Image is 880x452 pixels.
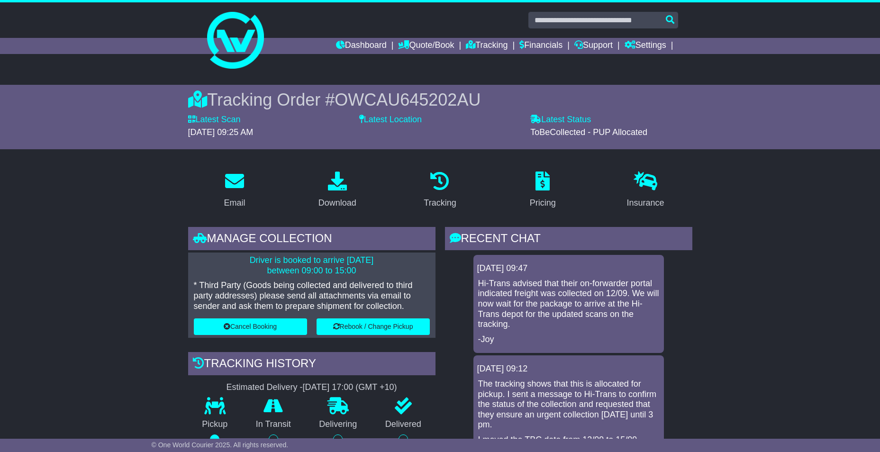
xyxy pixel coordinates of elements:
[305,419,372,430] p: Delivering
[188,115,241,125] label: Latest Scan
[194,318,307,335] button: Cancel Booking
[312,168,363,213] a: Download
[478,379,659,430] p: The tracking shows that this is allocated for pickup. I sent a message to Hi-Trans to confirm the...
[188,127,254,137] span: [DATE] 09:25 AM
[524,168,562,213] a: Pricing
[317,318,430,335] button: Rebook / Change Pickup
[530,115,591,125] label: Latest Status
[152,441,289,449] span: © One World Courier 2025. All rights reserved.
[445,227,692,253] div: RECENT CHAT
[627,197,664,209] div: Insurance
[478,334,659,345] p: -Joy
[477,263,660,274] div: [DATE] 09:47
[188,382,435,393] div: Estimated Delivery -
[224,197,245,209] div: Email
[336,38,387,54] a: Dashboard
[218,168,251,213] a: Email
[466,38,508,54] a: Tracking
[477,364,660,374] div: [DATE] 09:12
[318,197,356,209] div: Download
[242,419,305,430] p: In Transit
[359,115,422,125] label: Latest Location
[194,280,430,311] p: * Third Party (Goods being collected and delivered to third party addresses) please send all atta...
[424,197,456,209] div: Tracking
[530,197,556,209] div: Pricing
[371,419,435,430] p: Delivered
[194,255,430,276] p: Driver is booked to arrive [DATE] between 09:00 to 15:00
[530,127,647,137] span: ToBeCollected - PUP Allocated
[188,90,692,110] div: Tracking Order #
[519,38,562,54] a: Financials
[188,227,435,253] div: Manage collection
[574,38,613,54] a: Support
[335,90,481,109] span: OWCAU645202AU
[625,38,666,54] a: Settings
[417,168,462,213] a: Tracking
[478,435,659,445] p: I moved the TBC date from 12/09 to 15/09.
[621,168,671,213] a: Insurance
[398,38,454,54] a: Quote/Book
[303,382,397,393] div: [DATE] 17:00 (GMT +10)
[188,419,242,430] p: Pickup
[478,279,659,330] p: Hi-Trans advised that their on-forwarder portal indicated freight was collected on 12/09. We will...
[188,352,435,378] div: Tracking history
